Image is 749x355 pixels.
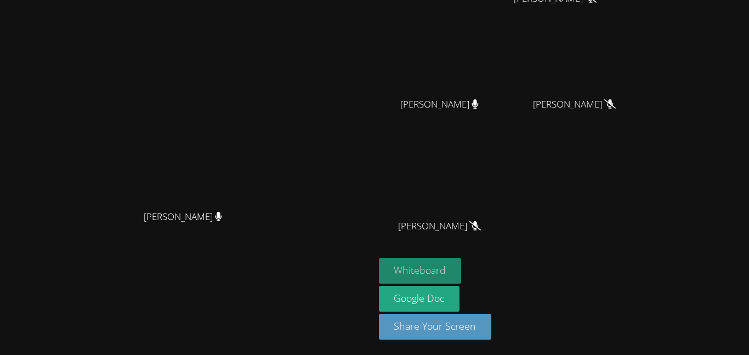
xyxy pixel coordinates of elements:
span: [PERSON_NAME] [398,218,481,234]
span: [PERSON_NAME] [533,97,616,112]
button: Share Your Screen [379,314,492,340]
button: Whiteboard [379,258,462,284]
span: [PERSON_NAME] [400,97,479,112]
a: Google Doc [379,286,460,312]
span: [PERSON_NAME] [144,209,222,225]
